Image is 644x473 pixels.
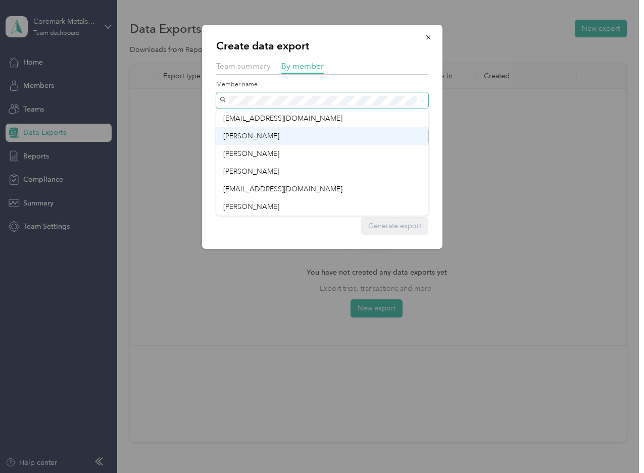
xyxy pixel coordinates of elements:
span: By member [281,61,324,71]
span: [EMAIL_ADDRESS][DOMAIN_NAME] [223,185,342,193]
p: Create data export [216,39,428,53]
label: Member name [216,80,428,89]
iframe: Everlance-gr Chat Button Frame [587,416,644,473]
span: [PERSON_NAME] [223,149,279,158]
span: [PERSON_NAME] [223,132,279,140]
span: Team summary [216,61,271,71]
span: [EMAIL_ADDRESS][DOMAIN_NAME] [223,114,342,123]
span: [PERSON_NAME] [223,202,279,211]
span: [PERSON_NAME] [223,167,279,176]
